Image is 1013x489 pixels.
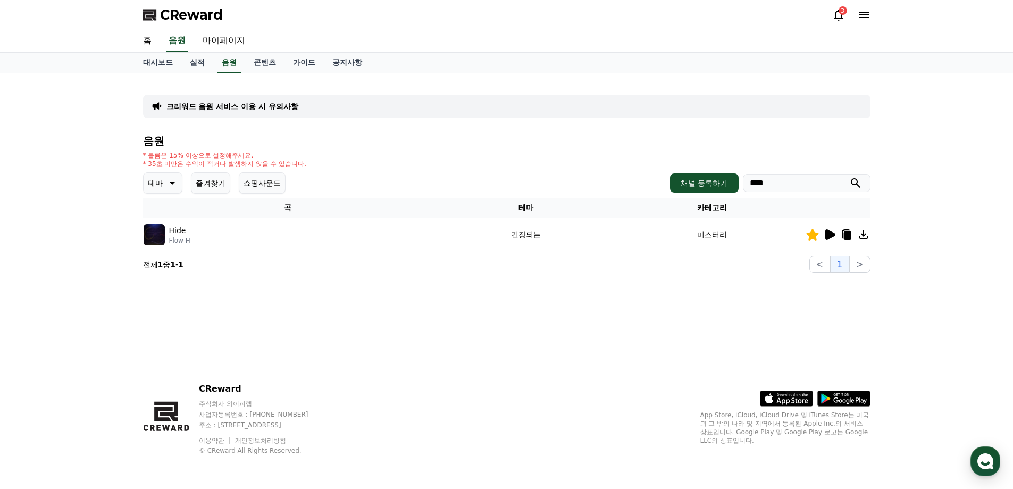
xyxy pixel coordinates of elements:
p: * 35초 미만은 수익이 적거나 발생하지 않을 수 있습니다. [143,160,307,168]
a: 대화 [70,337,137,364]
button: 운영시간 보기 [135,84,195,97]
a: CReward안녕하세요 크리워드입니다.문의사항을 남겨주세요 :) [13,109,195,150]
th: 테마 [433,198,619,218]
div: CReward [39,113,195,122]
td: 긴장되는 [433,218,619,252]
div: 문의사항을 남겨주세요 :) [39,133,173,144]
span: 이용중 [91,212,127,219]
p: CReward [199,383,329,395]
a: 개인정보처리방침 [235,437,286,444]
strong: 1 [170,260,175,269]
div: 안녕하세요 크리워드입니다. [39,122,173,133]
button: 쇼핑사운드 [239,172,286,194]
p: Flow H [169,236,190,245]
button: 테마 [143,172,182,194]
a: CReward [143,6,223,23]
a: 이용약관 [199,437,232,444]
a: 실적 [181,53,213,73]
span: 홈 [34,353,40,362]
span: [DATE] 오전 8:30부터 운영해요 [61,186,159,195]
p: © CReward All Rights Reserved. [199,446,329,455]
a: 콘텐츠 [245,53,284,73]
a: 홈 [135,30,160,52]
b: 채널톡 [91,212,109,219]
button: 채널 등록하기 [670,173,738,193]
a: 공지사항 [324,53,371,73]
button: 1 [830,256,849,273]
p: Hide [169,225,186,236]
a: 음원 [166,30,188,52]
img: music [144,224,165,245]
span: 운영시간 보기 [139,86,183,95]
a: 문의하기 [15,156,192,182]
a: 홈 [3,337,70,364]
a: 가이드 [284,53,324,73]
p: 전체 중 - [143,259,183,270]
strong: 1 [178,260,183,269]
div: 3 [839,6,847,15]
a: 음원 [217,53,241,73]
span: 문의하기 [82,164,114,175]
a: 마이페이지 [194,30,254,52]
a: 3 [832,9,845,21]
td: 미스터리 [619,218,805,252]
button: 즐겨찾기 [191,172,230,194]
th: 카테고리 [619,198,805,218]
p: 주소 : [STREET_ADDRESS] [199,421,329,429]
a: 설정 [137,337,204,364]
p: 사업자등록번호 : [PHONE_NUMBER] [199,410,329,419]
a: 채널톡이용중 [81,212,127,220]
p: App Store, iCloud, iCloud Drive 및 iTunes Store는 미국과 그 밖의 나라 및 지역에서 등록된 Apple Inc.의 서비스 상표입니다. Goo... [700,411,870,445]
p: 테마 [148,176,163,190]
span: CReward [160,6,223,23]
p: 주식회사 와이피랩 [199,400,329,408]
a: 대시보드 [135,53,181,73]
h1: CReward [13,80,75,97]
h4: 음원 [143,135,870,147]
a: 크리워드 음원 서비스 이용 시 유의사항 [166,101,298,112]
th: 곡 [143,198,433,218]
span: 대화 [97,354,110,362]
button: > [849,256,870,273]
strong: 1 [158,260,163,269]
span: 설정 [164,353,177,362]
button: < [809,256,830,273]
p: * 볼륨은 15% 이상으로 설정해주세요. [143,151,307,160]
